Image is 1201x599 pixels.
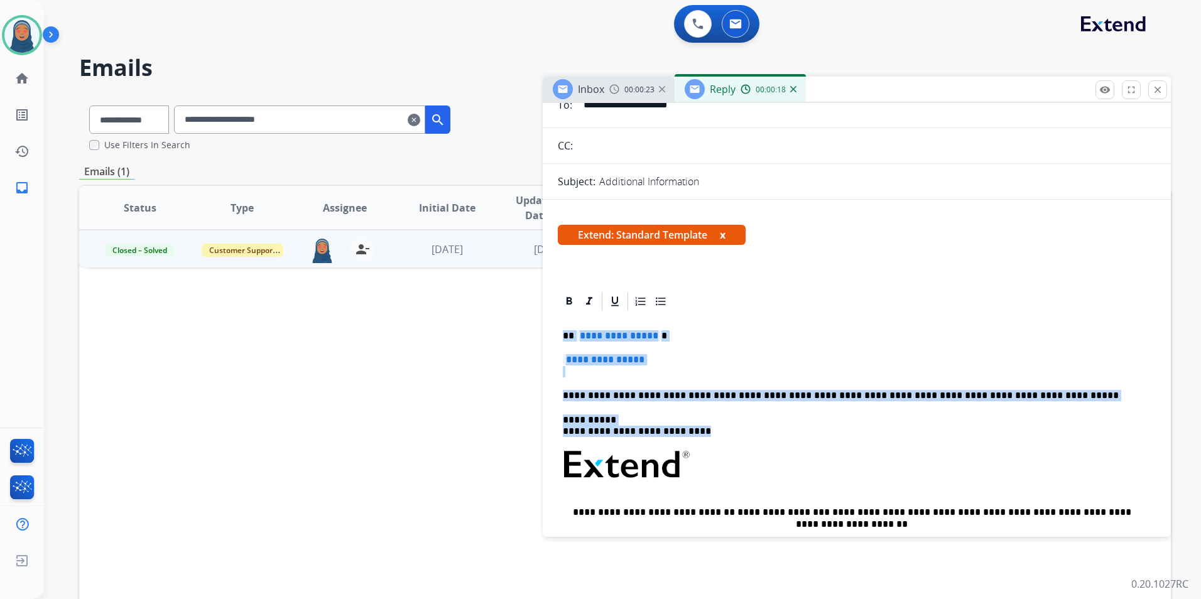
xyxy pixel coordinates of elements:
span: [DATE] [534,242,565,256]
span: Extend: Standard Template [558,225,746,245]
span: Customer Support [202,244,283,257]
h2: Emails [79,55,1171,80]
p: Emails (1) [79,164,134,180]
span: 00:00:23 [624,85,655,95]
div: Ordered List [631,292,650,311]
mat-icon: fullscreen [1126,84,1137,95]
span: Type [231,200,254,215]
mat-icon: list_alt [14,107,30,122]
span: Closed – Solved [105,244,175,257]
mat-icon: close [1152,84,1163,95]
mat-icon: clear [408,112,420,127]
mat-icon: search [430,112,445,127]
mat-icon: person_remove [355,242,370,257]
p: Subject: [558,174,595,189]
div: Bold [560,292,579,311]
label: Use Filters In Search [104,139,190,151]
span: Updated Date [509,193,565,223]
span: Reply [710,82,736,96]
mat-icon: history [14,144,30,159]
img: agent-avatar [310,237,335,263]
mat-icon: remove_red_eye [1099,84,1111,95]
div: Bullet List [651,292,670,311]
div: Italic [580,292,599,311]
p: To: [558,97,572,112]
mat-icon: inbox [14,180,30,195]
span: Assignee [323,200,367,215]
span: Initial Date [419,200,476,215]
div: Underline [606,292,624,311]
span: 00:00:18 [756,85,786,95]
p: CC: [558,138,573,153]
span: Inbox [578,82,604,96]
p: 0.20.1027RC [1131,576,1188,591]
p: Additional Information [599,174,699,189]
button: x [720,227,725,242]
img: avatar [4,18,40,53]
span: [DATE] [432,242,463,256]
span: Status [124,200,156,215]
mat-icon: home [14,71,30,86]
